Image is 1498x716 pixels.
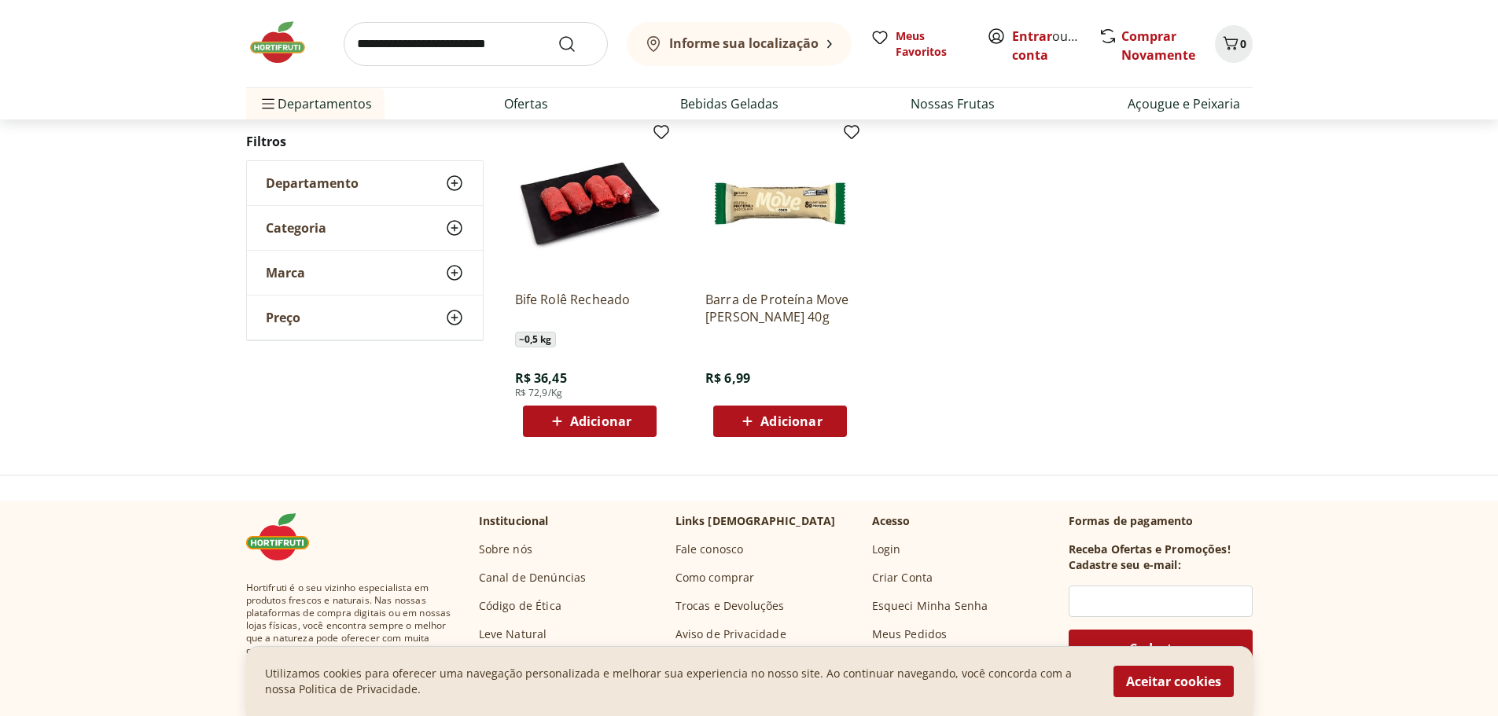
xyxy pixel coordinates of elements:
span: Cadastrar [1129,642,1191,655]
p: Acesso [872,513,911,529]
a: Bebidas Geladas [680,94,778,113]
span: Departamento [266,175,359,191]
a: Entrar [1012,28,1052,45]
span: Categoria [266,220,326,236]
button: Menu [259,85,278,123]
button: Categoria [247,206,483,250]
img: Barra de Proteína Move Coco Hart's 40g [705,129,855,278]
input: search [344,22,608,66]
span: 0 [1240,36,1246,51]
a: Meus Favoritos [870,28,968,60]
a: Criar Conta [872,570,933,586]
a: Nossas Frutas [911,94,995,113]
button: Informe sua localização [627,22,852,66]
span: Marca [266,265,305,281]
button: Preço [247,296,483,340]
a: Bife Rolê Recheado [515,291,664,325]
img: Hortifruti [246,513,325,560]
span: R$ 72,9/Kg [515,387,563,399]
button: Aceitar cookies [1113,666,1234,697]
span: Adicionar [760,415,822,428]
a: Sobre nós [479,542,532,557]
a: Meus Pedidos [872,626,948,642]
h3: Receba Ofertas e Promoções! [1069,542,1231,557]
span: Adicionar [570,415,631,428]
a: Trocas e Devoluções [675,598,785,614]
img: Bife Rolê Recheado [515,129,664,278]
a: Login [872,542,901,557]
p: Links [DEMOGRAPHIC_DATA] [675,513,836,529]
p: Utilizamos cookies para oferecer uma navegação personalizada e melhorar sua experiencia no nosso ... [265,666,1095,697]
span: R$ 36,45 [515,369,567,387]
span: R$ 6,99 [705,369,750,387]
a: Código de Ética [479,598,561,614]
a: Esqueci Minha Senha [872,598,988,614]
button: Adicionar [713,406,847,437]
button: Departamento [247,161,483,205]
a: Fale conosco [675,542,744,557]
button: Carrinho [1215,25,1253,63]
p: Formas de pagamento [1069,513,1253,529]
button: Adicionar [523,406,657,437]
a: Criar conta [1012,28,1099,64]
button: Cadastrar [1069,630,1253,667]
a: Aviso de Privacidade [675,626,786,642]
a: Leve Natural [479,626,547,642]
span: ~ 0,5 kg [515,332,556,347]
a: Açougue e Peixaria [1128,94,1240,113]
b: Informe sua localização [669,35,819,52]
button: Marca [247,251,483,295]
button: Submit Search [558,35,595,53]
a: Como comprar [675,570,755,586]
h3: Cadastre seu e-mail: [1069,557,1181,573]
span: Departamentos [259,85,372,123]
a: Barra de Proteína Move [PERSON_NAME] 40g [705,291,855,325]
p: Institucional [479,513,549,529]
a: Canal de Denúncias [479,570,587,586]
span: Preço [266,310,300,325]
img: Hortifruti [246,19,325,66]
h2: Filtros [246,126,484,157]
span: Meus Favoritos [896,28,968,60]
span: ou [1012,27,1082,64]
a: Ofertas [504,94,548,113]
span: Hortifruti é o seu vizinho especialista em produtos frescos e naturais. Nas nossas plataformas de... [246,582,454,670]
a: Comprar Novamente [1121,28,1195,64]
